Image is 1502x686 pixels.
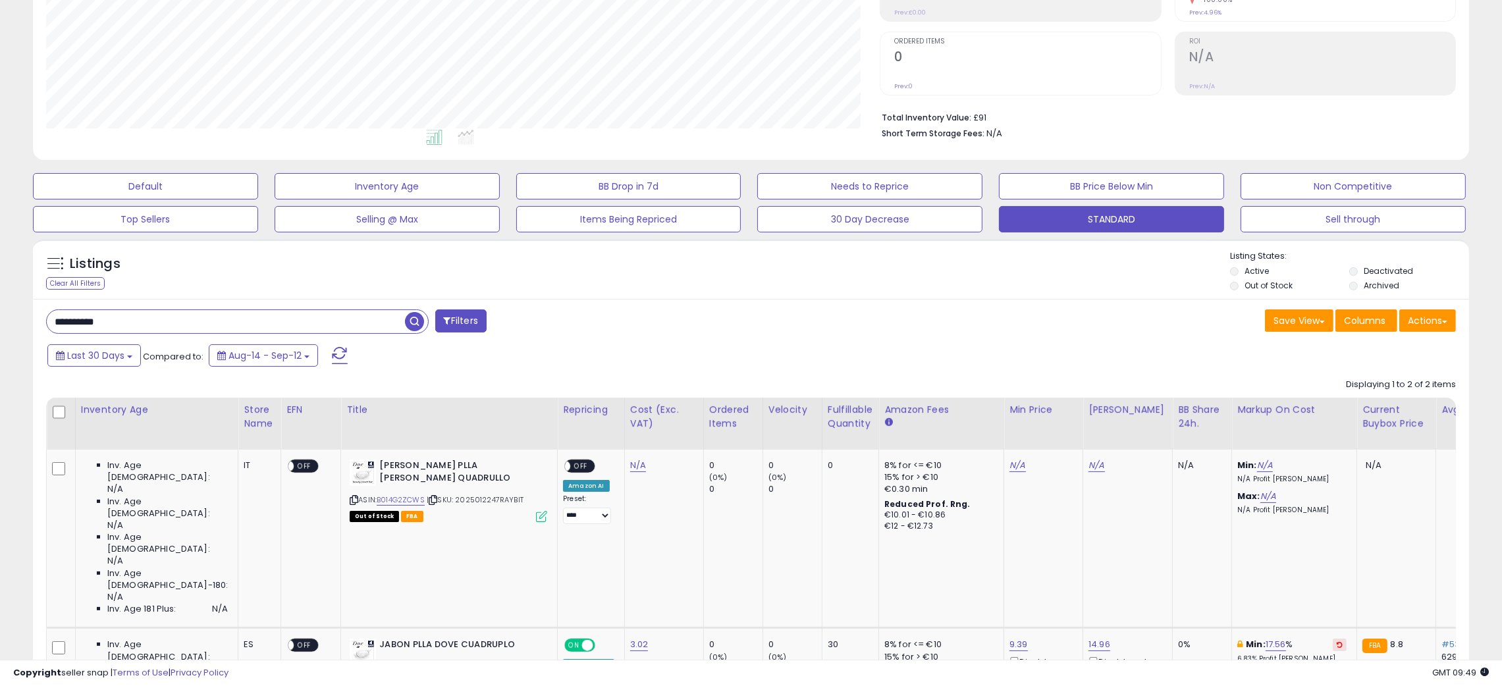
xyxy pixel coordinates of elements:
[757,173,982,199] button: Needs to Reprice
[563,494,614,523] div: Preset:
[1009,403,1077,417] div: Min Price
[379,639,539,654] b: JABON PLLA DOVE CUADRUPLO
[427,494,523,505] span: | SKU: 2025012247RAYBIT
[107,591,123,603] span: N/A
[244,639,271,650] div: ES
[709,639,763,650] div: 0
[1364,280,1399,291] label: Archived
[107,460,228,483] span: Inv. Age [DEMOGRAPHIC_DATA]:
[275,206,500,232] button: Selling @ Max
[571,461,592,472] span: OFF
[33,173,258,199] button: Default
[13,667,228,679] div: seller snap | |
[113,666,169,679] a: Terms of Use
[286,403,335,417] div: EFN
[986,127,1002,140] span: N/A
[884,521,994,532] div: €12 - €12.73
[630,638,649,651] a: 3.02
[1189,49,1455,67] h2: N/A
[593,640,614,651] span: OFF
[768,460,822,471] div: 0
[1088,654,1162,680] div: Disable auto adjust max
[1230,250,1469,263] p: Listing States:
[1362,639,1387,653] small: FBA
[768,652,787,662] small: (0%)
[107,496,228,519] span: Inv. Age [DEMOGRAPHIC_DATA]:
[107,531,228,555] span: Inv. Age [DEMOGRAPHIC_DATA]:
[1362,403,1430,431] div: Current Buybox Price
[1432,666,1489,679] span: 2025-10-13 09:49 GMT
[882,112,971,123] b: Total Inventory Value:
[379,460,539,487] b: [PERSON_NAME] PLLA [PERSON_NAME] QUADRULLO
[1366,459,1381,471] span: N/A
[768,472,787,483] small: (0%)
[1237,403,1351,417] div: Markup on Cost
[709,483,763,495] div: 0
[709,652,728,662] small: (0%)
[1189,38,1455,45] span: ROI
[1009,638,1028,651] a: 9.39
[377,494,425,506] a: B014G2ZCWS
[894,82,913,90] small: Prev: 0
[563,403,619,417] div: Repricing
[401,511,423,522] span: FBA
[1266,638,1286,651] a: 17.56
[1246,638,1266,650] b: Min:
[294,640,315,651] span: OFF
[107,555,123,567] span: N/A
[709,472,728,483] small: (0%)
[1189,9,1221,16] small: Prev: 4.96%
[350,639,376,665] img: 41ymjTfVpYL._SL40_.jpg
[768,639,822,650] div: 0
[107,519,123,531] span: N/A
[1237,490,1260,502] b: Max:
[709,403,757,431] div: Ordered Items
[999,173,1224,199] button: BB Price Below Min
[516,206,741,232] button: Items Being Repriced
[350,511,399,522] span: All listings that are currently out of stock and unavailable for purchase on Amazon
[884,403,998,417] div: Amazon Fees
[1346,379,1456,391] div: Displaying 1 to 2 of 2 items
[1178,639,1221,650] div: 0%
[294,461,315,472] span: OFF
[1088,403,1167,417] div: [PERSON_NAME]
[1260,490,1276,503] a: N/A
[516,173,741,199] button: BB Drop in 7d
[275,173,500,199] button: Inventory Age
[630,403,698,431] div: Cost (Exc. VAT)
[999,206,1224,232] button: STANDARD
[828,460,869,471] div: 0
[67,349,124,362] span: Last 30 Days
[768,403,817,417] div: Velocity
[884,417,892,429] small: Amazon Fees.
[171,666,228,679] a: Privacy Policy
[563,659,614,671] div: Amazon AI *
[1344,314,1385,327] span: Columns
[1265,309,1333,332] button: Save View
[828,403,873,431] div: Fulfillable Quantity
[1237,459,1257,471] b: Min:
[1257,459,1273,472] a: N/A
[884,483,994,495] div: €0.30 min
[884,498,971,510] b: Reduced Prof. Rng.
[228,349,302,362] span: Aug-14 - Sep-12
[107,483,123,495] span: N/A
[1241,173,1466,199] button: Non Competitive
[828,639,869,650] div: 30
[212,603,228,615] span: N/A
[630,459,646,472] a: N/A
[566,640,582,651] span: ON
[107,603,176,615] span: Inv. Age 181 Plus:
[1009,459,1025,472] a: N/A
[1088,638,1110,651] a: 14.96
[1237,654,1347,664] p: 6.83% Profit [PERSON_NAME]
[47,344,141,367] button: Last 30 Days
[884,651,994,663] div: 15% for > €10
[244,460,271,471] div: IT
[70,255,121,273] h5: Listings
[882,128,984,139] b: Short Term Storage Fees:
[1189,82,1215,90] small: Prev: N/A
[563,480,609,492] div: Amazon AI
[1232,398,1357,450] th: The percentage added to the cost of goods (COGS) that forms the calculator for Min & Max prices.
[1237,639,1347,663] div: %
